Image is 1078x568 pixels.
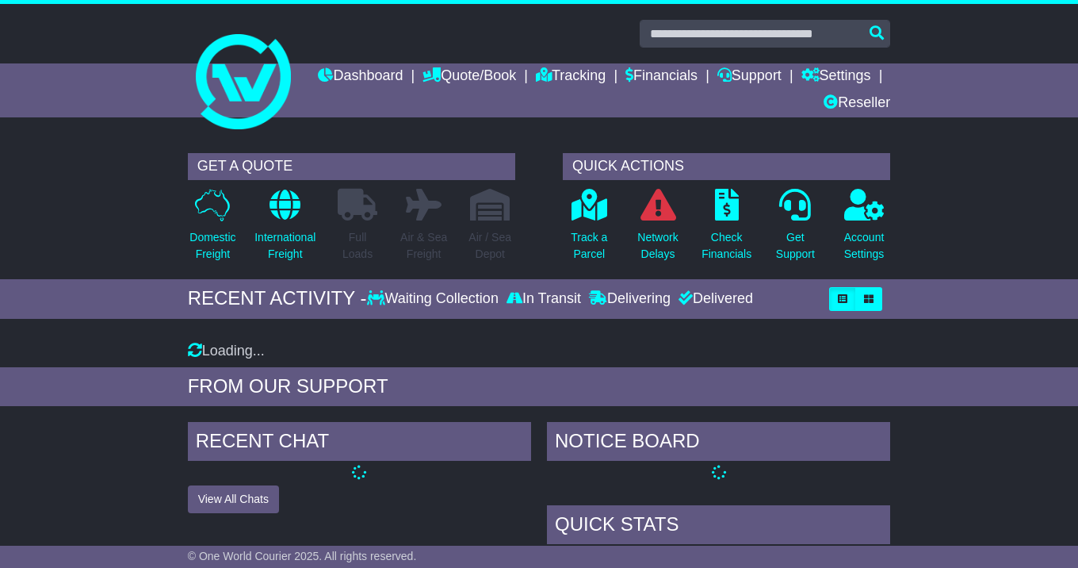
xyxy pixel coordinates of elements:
div: In Transit [503,290,585,308]
a: CheckFinancials [701,188,752,271]
div: QUICK ACTIONS [563,153,890,180]
a: Track aParcel [570,188,608,271]
button: View All Chats [188,485,279,513]
span: © One World Courier 2025. All rights reserved. [188,550,417,562]
div: GET A QUOTE [188,153,515,180]
div: Delivering [585,290,675,308]
div: Delivered [675,290,753,308]
a: DomesticFreight [189,188,236,271]
div: Quick Stats [547,505,890,548]
p: Account Settings [844,229,885,263]
p: International Freight [254,229,315,263]
a: AccountSettings [843,188,885,271]
div: Waiting Collection [367,290,503,308]
div: NOTICE BOARD [547,422,890,465]
div: RECENT CHAT [188,422,531,465]
a: GetSupport [775,188,816,271]
a: Settings [801,63,871,90]
p: Network Delays [637,229,678,263]
a: Quote/Book [422,63,516,90]
a: Reseller [824,90,890,117]
div: FROM OUR SUPPORT [188,375,891,398]
a: InternationalFreight [254,188,316,271]
p: Air / Sea Depot [468,229,511,263]
p: Track a Parcel [571,229,607,263]
a: Tracking [536,63,606,90]
p: Air & Sea Freight [400,229,447,263]
a: NetworkDelays [636,188,679,271]
p: Get Support [776,229,815,263]
div: Loading... [188,343,891,360]
p: Full Loads [338,229,377,263]
p: Domestic Freight [189,229,235,263]
a: Financials [625,63,698,90]
p: Check Financials [701,229,751,263]
a: Dashboard [318,63,403,90]
a: Support [717,63,782,90]
div: RECENT ACTIVITY - [188,287,367,310]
